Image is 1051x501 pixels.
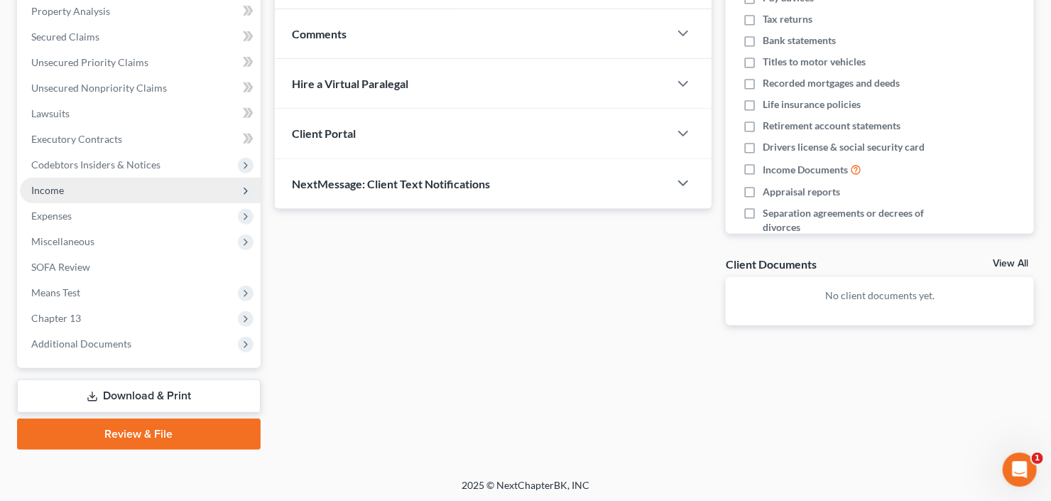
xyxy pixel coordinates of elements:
[763,185,840,199] span: Appraisal reports
[763,206,944,235] span: Separation agreements or decrees of divorces
[31,210,72,222] span: Expenses
[31,82,167,94] span: Unsecured Nonpriority Claims
[31,158,160,171] span: Codebtors Insiders & Notices
[31,312,81,324] span: Chapter 13
[292,27,347,41] span: Comments
[31,5,110,17] span: Property Analysis
[993,259,1028,269] a: View All
[31,338,131,350] span: Additional Documents
[763,76,900,90] span: Recorded mortgages and deeds
[292,177,490,190] span: NextMessage: Client Text Notifications
[763,140,925,154] span: Drivers license & social security card
[31,107,70,119] span: Lawsuits
[31,31,99,43] span: Secured Claims
[31,56,148,68] span: Unsecured Priority Claims
[31,133,122,145] span: Executory Contracts
[20,101,261,126] a: Lawsuits
[763,12,812,26] span: Tax returns
[1003,453,1037,487] iframe: Intercom live chat
[763,97,861,112] span: Life insurance policies
[20,24,261,50] a: Secured Claims
[763,33,836,48] span: Bank statements
[31,184,64,196] span: Income
[763,55,866,69] span: Titles to motor vehicles
[17,419,261,450] a: Review & File
[763,163,848,177] span: Income Documents
[20,50,261,75] a: Unsecured Priority Claims
[1032,453,1043,464] span: 1
[17,379,261,413] a: Download & Print
[737,289,1023,303] p: No client documents yet.
[763,119,900,133] span: Retirement account statements
[292,77,408,90] span: Hire a Virtual Paralegal
[20,254,261,280] a: SOFA Review
[20,75,261,101] a: Unsecured Nonpriority Claims
[31,235,94,247] span: Miscellaneous
[31,286,80,298] span: Means Test
[726,257,817,271] div: Client Documents
[31,261,90,273] span: SOFA Review
[292,126,356,140] span: Client Portal
[20,126,261,152] a: Executory Contracts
